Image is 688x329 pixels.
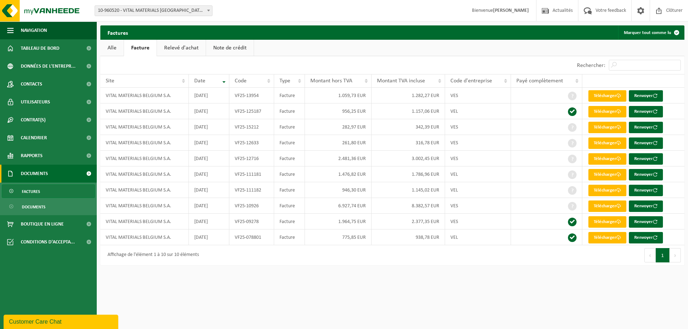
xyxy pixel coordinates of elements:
[445,151,511,166] td: VES
[21,93,50,111] span: Utilisateurs
[372,214,445,229] td: 2.377,35 EUR
[670,248,681,262] button: Next
[100,166,189,182] td: VITAL MATERIALS BELGIUM S.A.
[372,135,445,151] td: 316,78 EUR
[100,214,189,229] td: VITAL MATERIALS BELGIUM S.A.
[21,21,47,39] span: Navigation
[372,103,445,119] td: 1.157,06 EUR
[189,229,229,245] td: [DATE]
[229,198,274,214] td: VF25-10926
[21,233,75,251] span: Conditions d'accepta...
[445,103,511,119] td: VEL
[100,88,189,103] td: VITAL MATERIALS BELGIUM S.A.
[21,39,59,57] span: Tableau de bord
[305,103,372,119] td: 956,25 EUR
[21,147,43,165] span: Rapports
[445,166,511,182] td: VEL
[377,78,425,84] span: Montant TVA incluse
[229,229,274,245] td: VF25-078801
[305,135,372,151] td: 261,80 EUR
[229,214,274,229] td: VF25-09278
[194,78,205,84] span: Date
[229,135,274,151] td: VF25-12633
[157,40,206,56] a: Relevé d'achat
[629,185,663,196] button: Renvoyer
[445,135,511,151] td: VES
[372,198,445,214] td: 8.382,57 EUR
[189,166,229,182] td: [DATE]
[274,198,305,214] td: Facture
[588,185,626,196] a: Télécharger
[124,40,157,56] a: Facture
[21,129,47,147] span: Calendrier
[2,200,95,213] a: Documents
[189,88,229,103] td: [DATE]
[588,153,626,165] a: Télécharger
[4,313,120,329] iframe: chat widget
[100,198,189,214] td: VITAL MATERIALS BELGIUM S.A.
[229,119,274,135] td: VF25-15212
[305,182,372,198] td: 946,30 EUR
[229,103,274,119] td: VF25-125187
[189,214,229,229] td: [DATE]
[95,6,212,16] span: 10-960520 - VITAL MATERIALS BELGIUM S.A. - TILLY
[100,182,189,198] td: VITAL MATERIALS BELGIUM S.A.
[372,119,445,135] td: 342,39 EUR
[100,40,124,56] a: Alle
[274,135,305,151] td: Facture
[450,78,492,84] span: Code d'entreprise
[305,151,372,166] td: 2.481,36 EUR
[629,122,663,133] button: Renvoyer
[189,135,229,151] td: [DATE]
[100,229,189,245] td: VITAL MATERIALS BELGIUM S.A.
[274,88,305,103] td: Facture
[106,78,114,84] span: Site
[445,198,511,214] td: VES
[629,200,663,212] button: Renvoyer
[493,8,529,13] strong: [PERSON_NAME]
[372,166,445,182] td: 1.786,96 EUR
[104,249,199,262] div: Affichage de l'élément 1 à 10 sur 10 éléments
[577,63,605,68] label: Rechercher:
[100,151,189,166] td: VITAL MATERIALS BELGIUM S.A.
[274,214,305,229] td: Facture
[445,182,511,198] td: VEL
[189,103,229,119] td: [DATE]
[629,232,663,243] button: Renvoyer
[588,169,626,180] a: Télécharger
[279,78,290,84] span: Type
[310,78,352,84] span: Montant hors TVA
[588,122,626,133] a: Télécharger
[588,200,626,212] a: Télécharger
[629,216,663,228] button: Renvoyer
[588,216,626,228] a: Télécharger
[274,166,305,182] td: Facture
[189,119,229,135] td: [DATE]
[656,248,670,262] button: 1
[95,5,212,16] span: 10-960520 - VITAL MATERIALS BELGIUM S.A. - TILLY
[445,119,511,135] td: VES
[189,151,229,166] td: [DATE]
[100,25,135,39] h2: Factures
[2,184,95,198] a: Factures
[305,198,372,214] td: 6.927,74 EUR
[588,232,626,243] a: Télécharger
[274,182,305,198] td: Facture
[21,57,76,75] span: Données de l'entrepr...
[21,111,46,129] span: Contrat(s)
[445,214,511,229] td: VES
[100,135,189,151] td: VITAL MATERIALS BELGIUM S.A.
[22,200,46,214] span: Documents
[189,182,229,198] td: [DATE]
[516,78,563,84] span: Payé complètement
[21,165,48,183] span: Documents
[372,229,445,245] td: 938,78 EUR
[588,137,626,149] a: Télécharger
[100,119,189,135] td: VITAL MATERIALS BELGIUM S.A.
[629,90,663,102] button: Renvoyer
[588,106,626,117] a: Télécharger
[100,103,189,119] td: VITAL MATERIALS BELGIUM S.A.
[629,153,663,165] button: Renvoyer
[206,40,254,56] a: Note de crédit
[21,75,42,93] span: Contacts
